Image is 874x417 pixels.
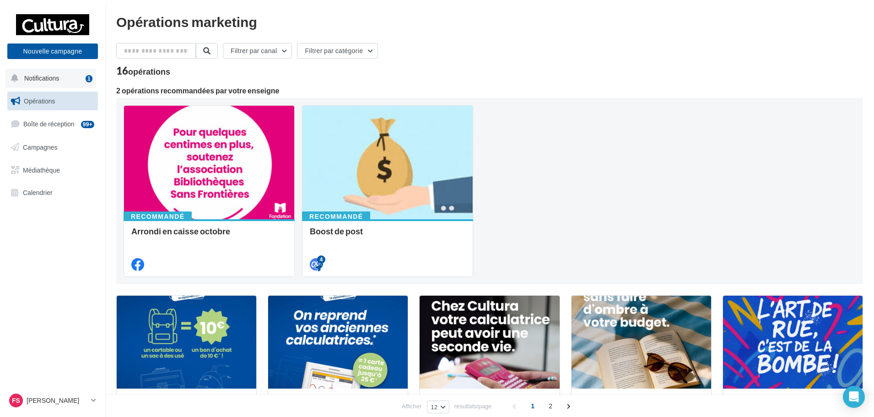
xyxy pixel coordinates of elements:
[454,402,492,411] span: résultats/page
[402,402,422,411] span: Afficher
[427,401,449,413] button: 12
[5,69,96,88] button: Notifications 1
[116,15,863,28] div: Opérations marketing
[431,403,438,411] span: 12
[5,92,100,111] a: Opérations
[23,120,75,128] span: Boîte de réception
[116,66,170,76] div: 16
[131,227,287,245] div: Arrondi en caisse octobre
[5,138,100,157] a: Campagnes
[116,87,863,94] div: 2 opérations recommandées par votre enseigne
[5,161,100,180] a: Médiathèque
[5,183,100,202] a: Calendrier
[5,114,100,134] a: Boîte de réception99+
[23,143,58,151] span: Campagnes
[317,255,325,264] div: 4
[7,43,98,59] button: Nouvelle campagne
[12,396,20,405] span: FS
[23,189,53,196] span: Calendrier
[124,211,192,222] div: Recommandé
[27,396,87,405] p: [PERSON_NAME]
[543,399,558,413] span: 2
[525,399,540,413] span: 1
[81,121,94,128] div: 99+
[843,386,865,408] div: Open Intercom Messenger
[310,227,465,245] div: Boost de post
[24,74,59,82] span: Notifications
[7,392,98,409] a: FS [PERSON_NAME]
[128,67,170,76] div: opérations
[24,97,55,105] span: Opérations
[86,75,92,82] div: 1
[223,43,292,59] button: Filtrer par canal
[23,166,60,173] span: Médiathèque
[297,43,378,59] button: Filtrer par catégorie
[302,211,370,222] div: Recommandé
